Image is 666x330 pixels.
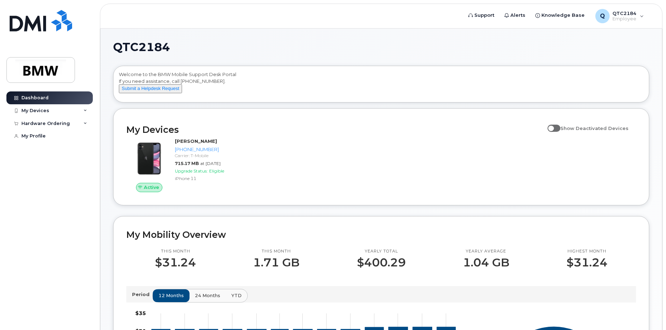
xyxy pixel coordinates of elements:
span: 24 months [195,292,220,299]
img: iPhone_11.jpg [132,141,166,176]
p: 1.04 GB [463,256,509,269]
button: Submit a Helpdesk Request [119,84,182,93]
div: Welcome to the BMW Mobile Support Desk Portal If you need assistance, call [PHONE_NUMBER]. [119,71,644,100]
input: Show Deactivated Devices [548,121,553,127]
p: Yearly average [463,249,509,254]
a: Submit a Helpdesk Request [119,85,182,91]
div: [PHONE_NUMBER] [175,146,244,153]
span: Active [144,184,159,191]
h2: My Devices [126,124,544,135]
span: YTD [231,292,242,299]
div: Carrier: T-Mobile [175,152,244,159]
span: 715.17 MB [175,161,199,166]
span: Show Deactivated Devices [560,125,629,131]
span: Upgrade Status: [175,168,208,174]
tspan: $35 [135,310,146,316]
span: QTC2184 [113,42,170,52]
span: at [DATE] [200,161,221,166]
p: This month [155,249,196,254]
a: Active[PERSON_NAME][PHONE_NUMBER]Carrier: T-Mobile715.17 MBat [DATE]Upgrade Status:EligibleiPhone 11 [126,138,247,192]
p: Period [132,291,152,298]
span: Eligible [209,168,224,174]
p: $31.24 [155,256,196,269]
p: Highest month [566,249,607,254]
p: Yearly total [357,249,406,254]
strong: [PERSON_NAME] [175,138,217,144]
h2: My Mobility Overview [126,229,636,240]
p: $31.24 [566,256,607,269]
p: 1.71 GB [253,256,299,269]
div: iPhone 11 [175,175,244,181]
p: This month [253,249,299,254]
p: $400.29 [357,256,406,269]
